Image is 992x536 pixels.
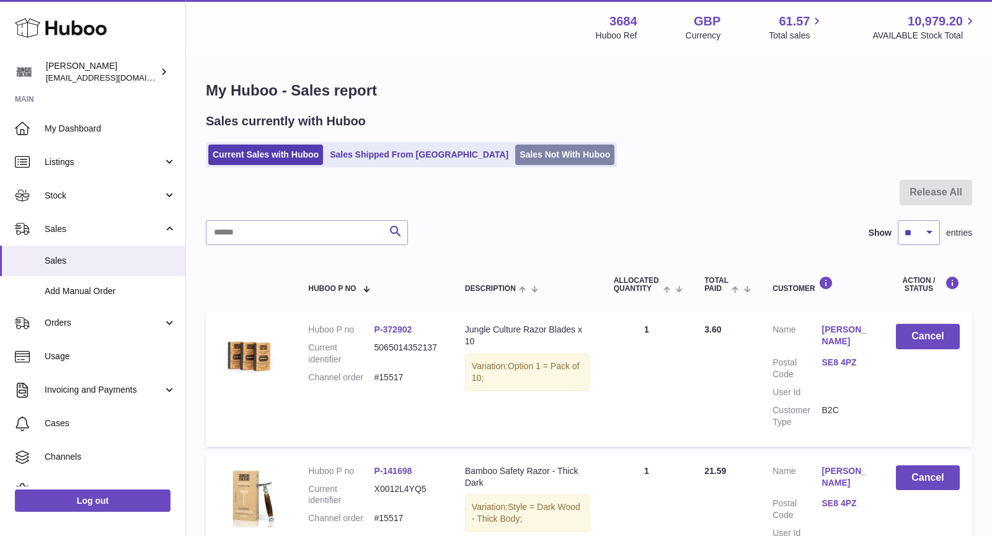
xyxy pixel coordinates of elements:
[46,73,182,83] span: [EMAIL_ADDRESS][DOMAIN_NAME]
[779,13,810,30] span: 61.57
[218,324,280,386] img: 36841753442039.jpg
[822,465,871,489] a: [PERSON_NAME]
[218,465,280,527] img: 36841753445696.jpg
[694,13,720,30] strong: GBP
[45,485,176,496] span: Settings
[908,13,963,30] span: 10,979.20
[308,512,374,524] dt: Channel order
[45,223,163,235] span: Sales
[15,63,33,81] img: theinternationalventure@gmail.com
[46,60,157,84] div: [PERSON_NAME]
[206,113,366,130] h2: Sales currently with Huboo
[704,324,721,334] span: 3.60
[465,465,589,489] div: Bamboo Safety Razor - Thick Dark
[308,324,374,336] dt: Huboo P no
[686,30,721,42] div: Currency
[472,502,580,524] span: Style = Dark Wood - Thick Body;
[822,357,871,368] a: SE8 4PZ
[45,317,163,329] span: Orders
[704,466,726,476] span: 21.59
[374,324,412,334] a: P-372902
[374,342,440,365] dd: 5065014352137
[896,465,960,491] button: Cancel
[614,277,660,293] span: ALLOCATED Quantity
[773,276,871,293] div: Customer
[45,418,176,429] span: Cases
[374,466,412,476] a: P-141698
[206,81,972,100] h1: My Huboo - Sales report
[374,512,440,524] dd: #15517
[325,145,513,165] a: Sales Shipped From [GEOGRAPHIC_DATA]
[601,311,693,446] td: 1
[208,145,323,165] a: Current Sales with Huboo
[374,483,440,507] dd: X0012L4YQ5
[896,324,960,349] button: Cancel
[45,156,163,168] span: Listings
[308,372,374,383] dt: Channel order
[45,351,176,362] span: Usage
[769,13,824,42] a: 61.57 Total sales
[596,30,637,42] div: Huboo Ref
[609,13,637,30] strong: 3684
[45,285,176,297] span: Add Manual Order
[472,361,580,383] span: Option 1 = Pack of 10;
[465,494,589,532] div: Variation:
[822,324,871,347] a: [PERSON_NAME]
[773,324,821,351] dt: Name
[872,30,977,42] span: AVAILABLE Stock Total
[773,386,821,398] dt: User Id
[773,498,821,521] dt: Postal Code
[308,342,374,365] dt: Current identifier
[45,190,163,202] span: Stock
[515,145,614,165] a: Sales Not With Huboo
[45,255,176,267] span: Sales
[308,483,374,507] dt: Current identifier
[896,276,960,293] div: Action / Status
[308,465,374,477] dt: Huboo P no
[45,123,176,135] span: My Dashboard
[45,384,163,396] span: Invoicing and Payments
[465,285,516,293] span: Description
[822,404,871,428] dd: B2C
[773,404,821,428] dt: Customer Type
[45,451,176,463] span: Channels
[946,227,972,239] span: entries
[769,30,824,42] span: Total sales
[465,324,589,347] div: Jungle Culture Razor Blades x 10
[773,465,821,492] dt: Name
[869,227,892,239] label: Show
[374,372,440,383] dd: #15517
[15,489,170,512] a: Log out
[872,13,977,42] a: 10,979.20 AVAILABLE Stock Total
[704,277,728,293] span: Total paid
[465,354,589,391] div: Variation:
[773,357,821,380] dt: Postal Code
[308,285,356,293] span: Huboo P no
[822,498,871,509] a: SE8 4PZ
